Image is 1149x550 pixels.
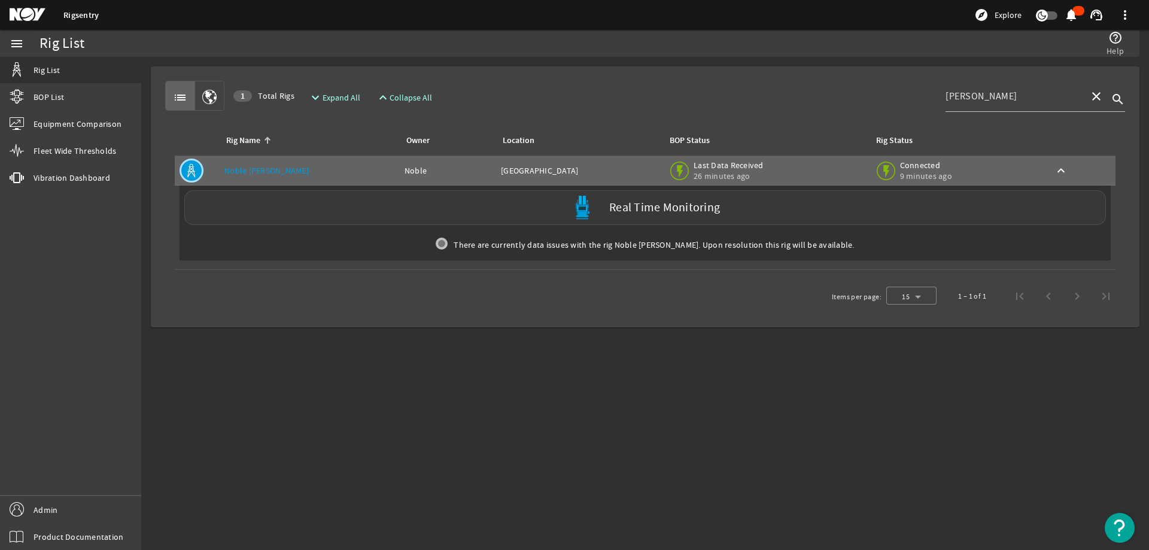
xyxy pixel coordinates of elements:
div: Items per page: [832,291,881,303]
span: Explore [995,9,1022,21]
span: Expand All [323,92,360,104]
mat-icon: expand_less [376,90,385,105]
span: Rig List [34,64,60,76]
mat-icon: close [1089,89,1104,104]
div: Rig Name [224,134,390,147]
mat-icon: menu [10,37,24,51]
mat-icon: expand_more [308,90,318,105]
span: 26 minutes ago [694,171,764,181]
span: Connected [900,160,952,171]
span: Vibration Dashboard [34,172,110,184]
span: BOP List [34,91,64,103]
span: Last Data Received [694,160,764,171]
button: Expand All [303,87,365,108]
span: Admin [34,504,57,516]
button: Collapse All [371,87,437,108]
mat-icon: vibration [10,171,24,185]
div: Rig Name [226,134,260,147]
mat-icon: notifications [1064,8,1078,22]
div: 1 [233,90,252,102]
div: Rig Status [876,134,913,147]
mat-icon: list [173,90,187,105]
button: Open Resource Center [1105,513,1135,543]
i: search [1111,92,1125,107]
mat-icon: keyboard_arrow_up [1054,163,1068,178]
div: Owner [405,134,487,147]
mat-icon: support_agent [1089,8,1104,22]
div: [GEOGRAPHIC_DATA] [501,165,658,177]
button: Explore [969,5,1026,25]
span: Equipment Comparison [34,118,121,130]
span: Fleet Wide Thresholds [34,145,116,157]
div: There are currently data issues with the rig Noble [PERSON_NAME]. Upon resolution this rig will b... [180,230,1111,260]
span: Product Documentation [34,531,123,543]
button: more_vert [1111,1,1139,29]
div: BOP Status [670,134,710,147]
img: grey.svg [436,238,448,250]
div: Location [501,134,653,147]
a: Noble [PERSON_NAME] [224,165,309,176]
input: Search... [946,89,1080,104]
mat-icon: help_outline [1108,31,1123,45]
div: Location [503,134,534,147]
div: 1 – 1 of 1 [958,290,986,302]
label: Real Time Monitoring [609,202,720,214]
span: Help [1107,45,1124,57]
a: Real Time Monitoring [180,190,1111,225]
div: Owner [406,134,430,147]
div: Noble [405,165,491,177]
mat-icon: explore [974,8,989,22]
span: Total Rigs [233,90,294,102]
span: 9 minutes ago [900,171,952,181]
div: Rig List [39,38,84,50]
span: Collapse All [390,92,432,104]
a: Rigsentry [63,10,99,21]
img: Bluepod.svg [570,196,594,220]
